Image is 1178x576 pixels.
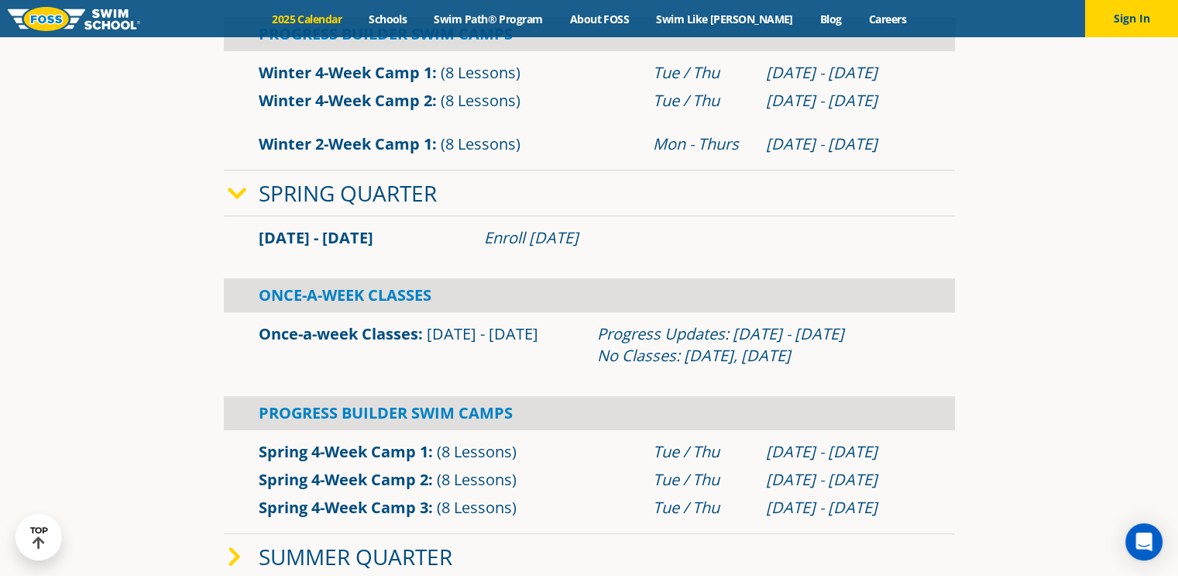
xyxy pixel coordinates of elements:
[653,90,750,112] div: Tue / Thu
[556,12,643,26] a: About FOSS
[643,12,807,26] a: Swim Like [PERSON_NAME]
[653,441,750,463] div: Tue / Thu
[441,133,520,154] span: (8 Lessons)
[441,90,520,111] span: (8 Lessons)
[653,62,750,84] div: Tue / Thu
[259,12,355,26] a: 2025 Calendar
[653,497,750,519] div: Tue / Thu
[259,133,432,154] a: Winter 2-Week Camp 1
[766,497,920,519] div: [DATE] - [DATE]
[224,278,955,312] div: Once-A-Week Classes
[855,12,919,26] a: Careers
[766,90,920,112] div: [DATE] - [DATE]
[427,323,538,344] span: [DATE] - [DATE]
[259,469,428,490] a: Spring 4-Week Camp 2
[484,227,920,249] div: Enroll [DATE]
[30,526,48,550] div: TOP
[653,133,750,155] div: Mon - Thurs
[1125,523,1163,560] div: Open Intercom Messenger
[259,90,432,111] a: Winter 4-Week Camp 2
[355,12,421,26] a: Schools
[259,323,418,344] a: Once-a-week Classes
[259,542,452,571] a: Summer Quarter
[259,62,432,83] a: Winter 4-Week Camp 1
[653,469,750,491] div: Tue / Thu
[437,441,517,462] span: (8 Lessons)
[766,133,920,155] div: [DATE] - [DATE]
[806,12,855,26] a: Blog
[597,323,920,367] div: Progress Updates: [DATE] - [DATE] No Classes: [DATE], [DATE]
[259,497,428,518] a: Spring 4-Week Camp 3
[437,469,517,490] span: (8 Lessons)
[766,62,920,84] div: [DATE] - [DATE]
[259,227,373,248] span: [DATE] - [DATE]
[224,396,955,430] div: Progress Builder Swim Camps
[766,469,920,491] div: [DATE] - [DATE]
[8,7,140,31] img: FOSS Swim School Logo
[259,441,428,462] a: Spring 4-Week Camp 1
[441,62,520,83] span: (8 Lessons)
[766,441,920,463] div: [DATE] - [DATE]
[421,12,556,26] a: Swim Path® Program
[437,497,517,518] span: (8 Lessons)
[259,178,437,208] a: Spring Quarter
